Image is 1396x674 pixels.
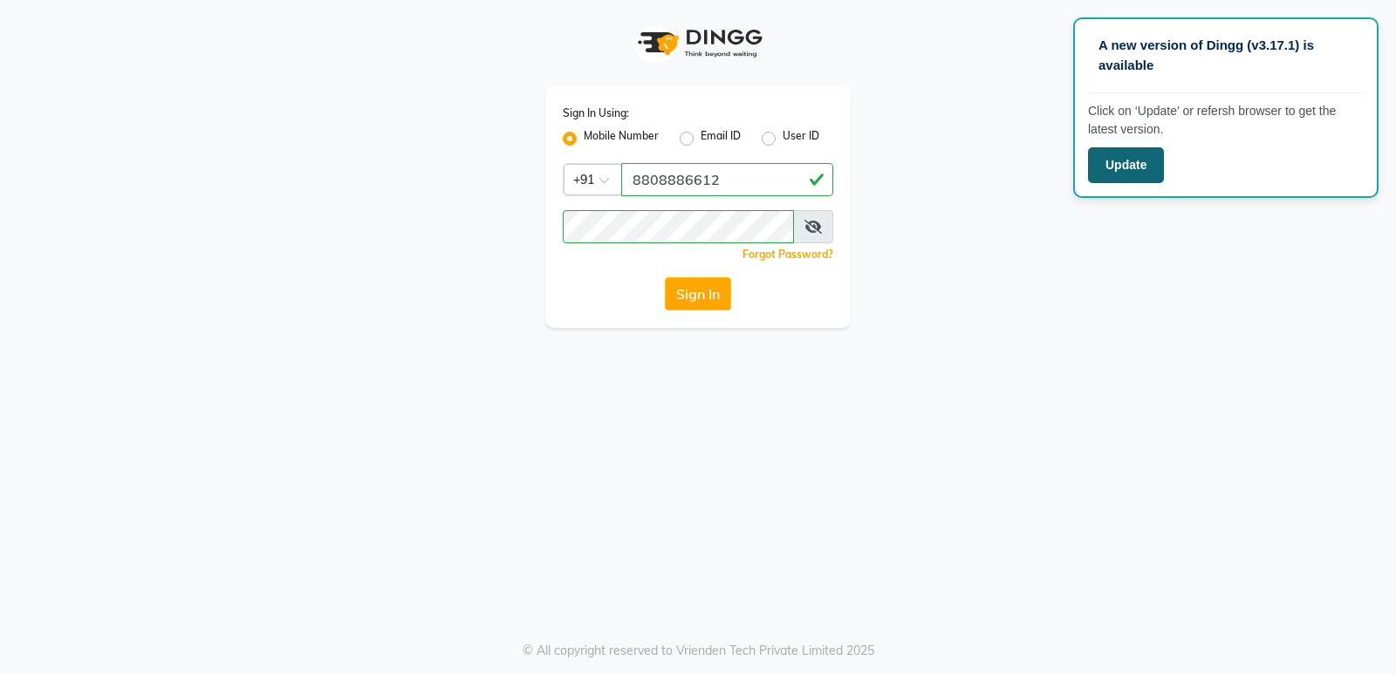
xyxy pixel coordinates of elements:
a: Forgot Password? [742,248,833,261]
input: Username [563,210,794,243]
label: Sign In Using: [563,106,629,121]
p: Click on ‘Update’ or refersh browser to get the latest version. [1088,102,1364,139]
button: Sign In [665,277,731,310]
p: A new version of Dingg (v3.17.1) is available [1098,36,1353,75]
label: Mobile Number [584,128,659,149]
img: logo1.svg [628,17,768,69]
button: Update [1088,147,1164,183]
label: Email ID [701,128,741,149]
input: Username [621,163,833,196]
label: User ID [783,128,819,149]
